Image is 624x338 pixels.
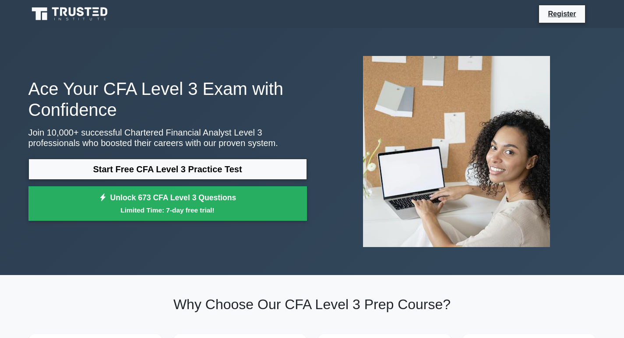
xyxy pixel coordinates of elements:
[28,127,307,148] p: Join 10,000+ successful Chartered Financial Analyst Level 3 professionals who boosted their caree...
[28,159,307,180] a: Start Free CFA Level 3 Practice Test
[39,205,296,215] small: Limited Time: 7-day free trial!
[543,8,581,19] a: Register
[28,296,596,313] h2: Why Choose Our CFA Level 3 Prep Course?
[28,186,307,221] a: Unlock 673 CFA Level 3 QuestionsLimited Time: 7-day free trial!
[28,78,307,120] h1: Ace Your CFA Level 3 Exam with Confidence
